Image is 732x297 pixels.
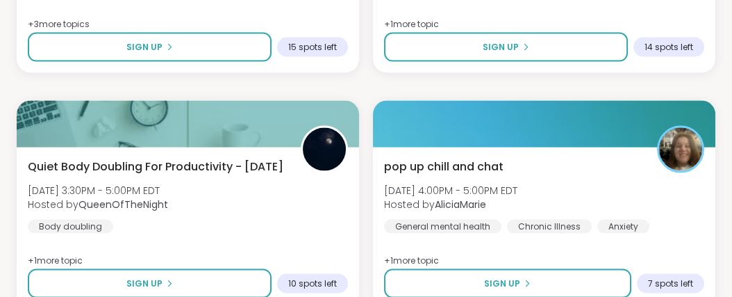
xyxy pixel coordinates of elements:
span: 7 spots left [648,278,693,289]
div: Anxiety [597,220,649,234]
button: Sign Up [28,33,272,62]
b: AliciaMarie [435,198,486,211]
div: Body doubling [28,220,113,234]
span: [DATE] 3:30PM - 5:00PM EDT [28,184,168,198]
img: AliciaMarie [659,128,702,171]
span: Sign Up [126,41,163,54]
b: QueenOfTheNight [78,198,168,211]
span: [DATE] 4:00PM - 5:00PM EDT [384,184,517,198]
button: Sign Up [384,33,628,62]
span: 14 spots left [644,42,693,53]
span: Sign Up [484,278,520,290]
span: Hosted by [28,198,168,211]
div: Chronic Illness [507,220,592,234]
span: Sign Up [126,278,163,290]
div: General mental health [384,220,501,234]
span: 10 spots left [288,278,337,289]
img: QueenOfTheNight [303,128,346,171]
span: Quiet Body Doubling For Productivity - [DATE] [28,159,283,175]
span: pop up chill and chat [384,159,504,175]
span: Sign Up [483,41,519,54]
span: Hosted by [384,198,517,211]
span: 15 spots left [288,42,337,53]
